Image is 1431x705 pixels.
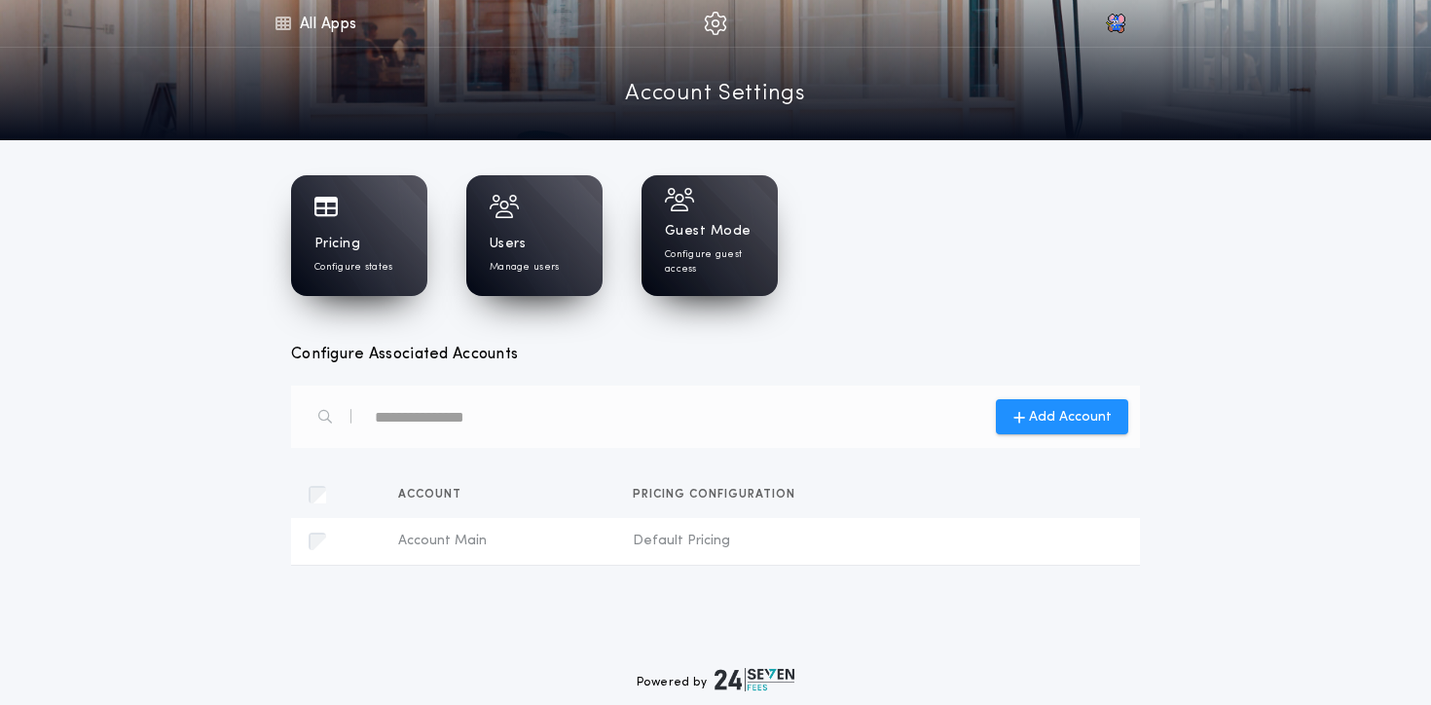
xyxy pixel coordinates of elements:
p: Configure guest access [665,247,754,277]
div: Powered by [637,668,794,691]
a: PricingConfigure states [291,175,427,296]
h1: Users [490,235,526,254]
h1: Pricing [314,235,360,254]
span: Add Account [1029,407,1112,427]
a: Guest ModeConfigure guest access [642,175,778,296]
a: Account Settings [625,78,805,112]
img: img [704,12,727,35]
h1: Guest Mode [665,222,752,241]
a: UsersManage users [466,175,603,296]
img: vs-icon [1106,14,1125,33]
span: Account Main [398,532,602,551]
img: logo [715,668,794,691]
h3: Configure Associated Accounts [291,343,1140,366]
p: Configure states [314,260,393,275]
p: Manage users [490,260,559,275]
span: Pricing configuration [633,489,803,501]
span: Account [398,489,469,501]
button: Add Account [996,399,1128,434]
span: Default Pricing [633,532,1017,551]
